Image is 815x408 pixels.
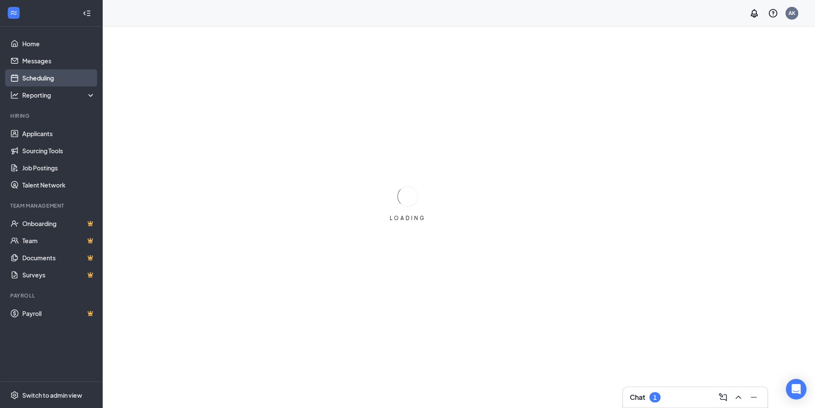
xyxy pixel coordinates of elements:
[749,8,759,18] svg: Notifications
[10,292,94,299] div: Payroll
[747,390,761,404] button: Minimize
[716,390,730,404] button: ComposeMessage
[9,9,18,17] svg: WorkstreamLogo
[22,176,95,194] a: Talent Network
[630,393,645,402] h3: Chat
[22,159,95,176] a: Job Postings
[786,379,806,399] div: Open Intercom Messenger
[22,91,96,99] div: Reporting
[22,391,82,399] div: Switch to admin view
[718,392,728,402] svg: ComposeMessage
[653,394,657,401] div: 1
[83,9,91,18] svg: Collapse
[22,266,95,283] a: SurveysCrown
[10,202,94,209] div: Team Management
[10,91,19,99] svg: Analysis
[22,142,95,159] a: Sourcing Tools
[10,391,19,399] svg: Settings
[22,232,95,249] a: TeamCrown
[10,112,94,119] div: Hiring
[22,35,95,52] a: Home
[22,52,95,69] a: Messages
[788,9,795,17] div: AK
[22,249,95,266] a: DocumentsCrown
[386,214,429,222] div: LOADING
[732,390,745,404] button: ChevronUp
[22,305,95,322] a: PayrollCrown
[749,392,759,402] svg: Minimize
[22,69,95,86] a: Scheduling
[768,8,778,18] svg: QuestionInfo
[22,125,95,142] a: Applicants
[733,392,744,402] svg: ChevronUp
[22,215,95,232] a: OnboardingCrown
